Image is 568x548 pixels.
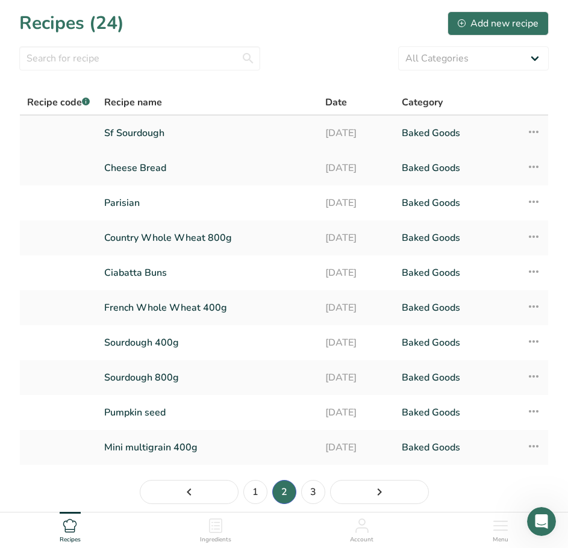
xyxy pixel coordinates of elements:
h1: Recipes (24) [19,10,124,37]
a: Recipes [60,512,81,545]
a: [DATE] [325,400,387,425]
a: Pumpkin seed [104,400,311,425]
a: [DATE] [325,260,387,285]
div: Add new recipe [458,16,538,31]
a: [DATE] [325,330,387,355]
a: Baked Goods [402,190,512,216]
a: [DATE] [325,295,387,320]
a: [DATE] [325,155,387,181]
a: Sf Sourdough [104,120,311,146]
a: French Whole Wheat 400g [104,295,311,320]
span: Category [402,95,443,110]
button: Add new recipe [448,11,549,36]
a: Page 1. [243,480,267,504]
a: Ingredients [200,512,231,545]
a: Baked Goods [402,120,512,146]
span: Date [325,95,347,110]
span: Ingredients [200,535,231,544]
span: Recipe name [104,95,162,110]
span: Account [350,535,373,544]
span: Menu [493,535,508,544]
a: Baked Goods [402,295,512,320]
a: [DATE] [325,435,387,460]
a: Baked Goods [402,225,512,251]
a: Baked Goods [402,365,512,390]
a: Ciabatta Buns [104,260,311,285]
span: Recipes [60,535,81,544]
a: Page 3. [330,480,429,504]
a: Baked Goods [402,260,512,285]
a: Parisian [104,190,311,216]
a: Baked Goods [402,435,512,460]
a: [DATE] [325,225,387,251]
a: Page 3. [301,480,325,504]
span: Recipe code [27,96,90,109]
a: Sourdough 800g [104,365,311,390]
a: Cheese Bread [104,155,311,181]
a: Baked Goods [402,155,512,181]
a: Page 1. [140,480,239,504]
a: Mini multigrain 400g [104,435,311,460]
iframe: Intercom live chat [527,507,556,536]
a: [DATE] [325,120,387,146]
a: Country Whole Wheat 800g [104,225,311,251]
a: Baked Goods [402,400,512,425]
input: Search for recipe [19,46,260,70]
a: [DATE] [325,365,387,390]
a: [DATE] [325,190,387,216]
a: Baked Goods [402,330,512,355]
a: Account [350,512,373,545]
a: Sourdough 400g [104,330,311,355]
